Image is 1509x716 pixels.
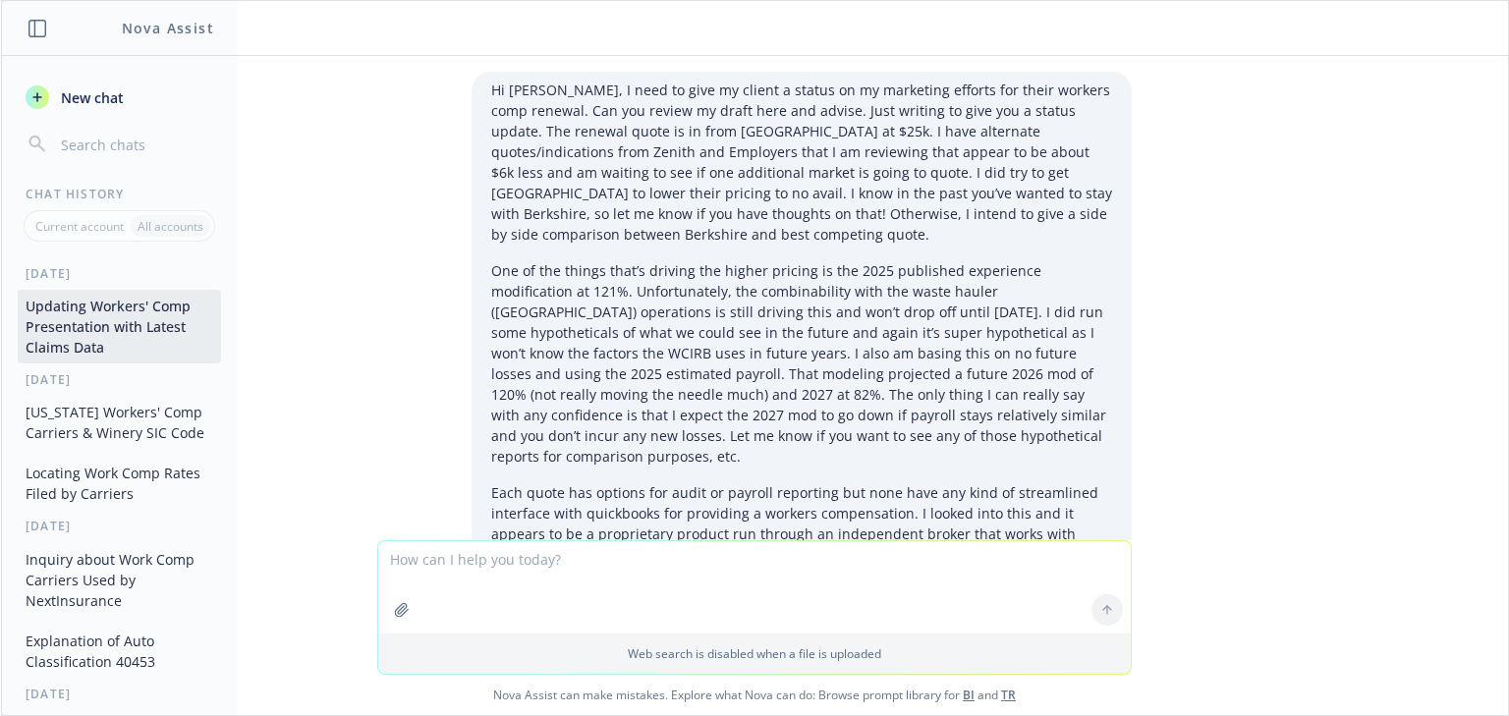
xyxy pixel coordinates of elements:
[18,290,221,363] button: Updating Workers' Comp Presentation with Latest Claims Data
[2,518,237,534] div: [DATE]
[18,396,221,449] button: [US_STATE] Workers' Comp Carriers & Winery SIC Code
[491,482,1112,585] p: Each quote has options for audit or payroll reporting but none have any kind of streamlined inter...
[2,186,237,202] div: Chat History
[390,645,1119,662] p: Web search is disabled when a file is uploaded
[18,80,221,115] button: New chat
[2,686,237,702] div: [DATE]
[2,265,237,282] div: [DATE]
[35,218,124,235] p: Current account
[1001,687,1016,703] a: TR
[57,131,213,158] input: Search chats
[122,18,214,38] h1: Nova Assist
[9,675,1500,715] span: Nova Assist can make mistakes. Explore what Nova can do: Browse prompt library for and
[18,457,221,510] button: Locating Work Comp Rates Filed by Carriers
[138,218,203,235] p: All accounts
[491,80,1112,245] p: Hi [PERSON_NAME], I need to give my client a status on my marketing efforts for their workers com...
[491,260,1112,467] p: One of the things that’s driving the higher pricing is the 2025 published experience modification...
[2,371,237,388] div: [DATE]
[18,543,221,617] button: Inquiry about Work Comp Carriers Used by NextInsurance
[18,625,221,678] button: Explanation of Auto Classification 40453
[963,687,975,703] a: BI
[57,87,124,108] span: New chat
